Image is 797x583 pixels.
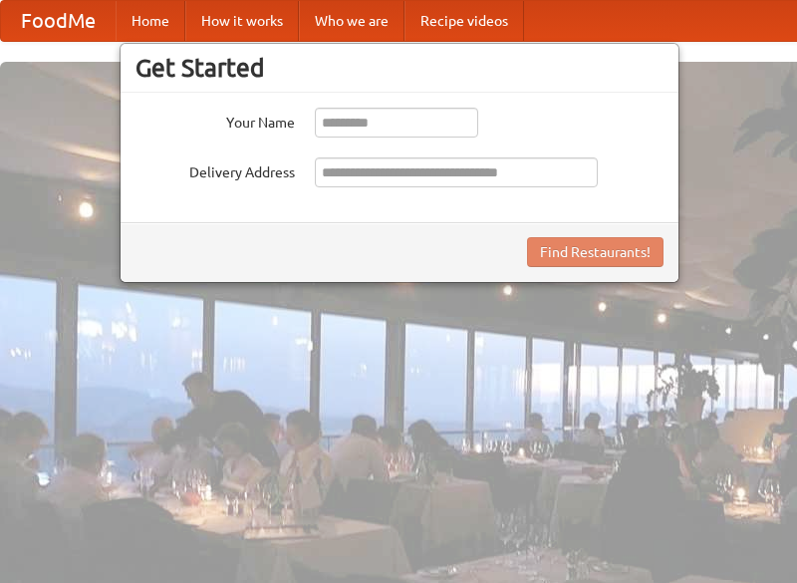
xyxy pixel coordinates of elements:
a: How it works [185,1,299,41]
h3: Get Started [135,53,664,83]
a: Who we are [299,1,404,41]
a: FoodMe [1,1,116,41]
a: Home [116,1,185,41]
label: Delivery Address [135,157,295,182]
a: Recipe videos [404,1,524,41]
label: Your Name [135,108,295,133]
button: Find Restaurants! [527,237,664,267]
